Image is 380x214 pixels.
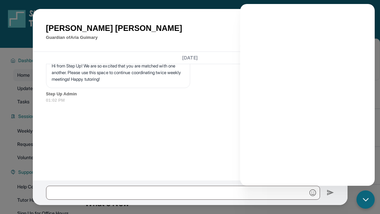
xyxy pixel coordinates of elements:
p: Hi from Step Up! We are so excited that you are matched with one another. Please use this space t... [52,62,185,82]
iframe: Chatbot [240,4,375,186]
p: Guardian of Aria Guimary [46,34,182,41]
span: 01:02 PM [46,97,334,104]
h3: [DATE] [46,54,334,61]
img: Send icon [327,189,334,197]
img: Emoji [309,189,316,196]
h1: [PERSON_NAME] [PERSON_NAME] [46,22,182,34]
span: Step Up Admin [46,91,334,97]
button: chat-button [356,190,375,209]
